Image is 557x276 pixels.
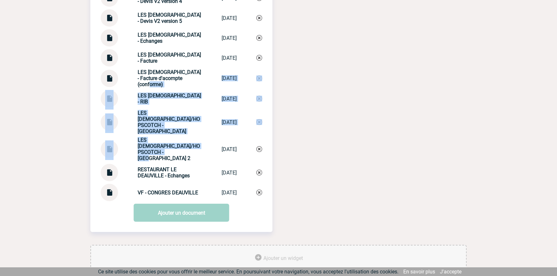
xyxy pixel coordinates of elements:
span: Ajouter un widget [263,255,303,261]
strong: LES [DEMOGRAPHIC_DATA] - Facture d'acompte (conforme) [138,69,201,87]
div: [DATE] [222,15,237,21]
img: Supprimer [256,190,262,195]
strong: LES [DEMOGRAPHIC_DATA] - RIB [138,93,201,105]
div: [DATE] [222,119,237,125]
div: Ajouter des outils d'aide à la gestion de votre événement [90,245,467,272]
img: Supprimer [256,15,262,21]
div: [DATE] [222,146,237,152]
img: Supprimer [256,96,262,102]
img: Supprimer [256,119,262,125]
div: [DATE] [222,170,237,176]
img: Supprimer [256,35,262,41]
strong: LES [DEMOGRAPHIC_DATA] - Echanges [138,32,201,44]
strong: LES [DEMOGRAPHIC_DATA]/HOPSCOTCH - [GEOGRAPHIC_DATA] [138,110,200,134]
strong: VF - CONGRES DEAUVILLE [138,190,198,196]
strong: RESTAURANT LE DEAUVILLE - Echanges [138,166,190,179]
img: Supprimer [256,146,262,152]
div: [DATE] [222,96,237,102]
strong: LES [DEMOGRAPHIC_DATA] - Facture [138,52,201,64]
div: [DATE] [222,35,237,41]
a: J'accepte [440,269,461,275]
a: En savoir plus [403,269,435,275]
img: Supprimer [256,55,262,61]
span: Ce site utilise des cookies pour vous offrir le meilleur service. En poursuivant votre navigation... [98,269,398,275]
a: Ajouter un document [134,204,229,222]
strong: LES [DEMOGRAPHIC_DATA]/HOPSCOTCH - [GEOGRAPHIC_DATA] 2 [138,137,200,161]
div: [DATE] [222,190,237,196]
img: Supprimer [256,170,262,175]
div: [DATE] [222,75,237,81]
strong: LES [DEMOGRAPHIC_DATA] - Devis V2 version 5 [138,12,201,24]
img: Supprimer [256,76,262,81]
div: [DATE] [222,55,237,61]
